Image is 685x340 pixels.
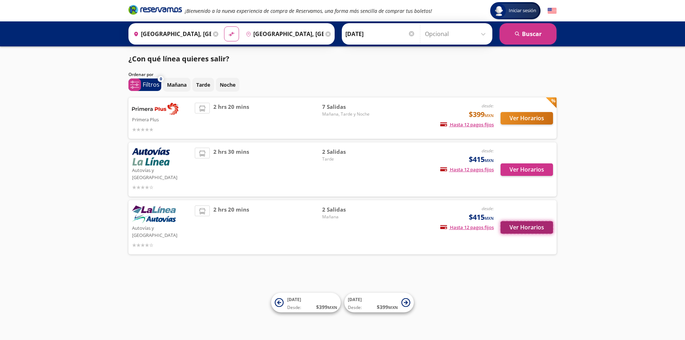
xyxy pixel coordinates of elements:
span: [DATE] [348,296,362,303]
p: Primera Plus [132,115,191,123]
span: Mañana, Tarde y Noche [322,111,372,117]
p: Mañana [167,81,187,88]
p: Filtros [143,80,159,89]
img: Autovías y La Línea [132,205,176,223]
span: Hasta 12 pagos fijos [440,121,494,128]
span: 2 Salidas [322,148,372,156]
small: MXN [484,113,494,118]
span: 2 hrs 20 mins [213,103,249,133]
span: Tarde [322,156,372,162]
span: Hasta 12 pagos fijos [440,166,494,173]
span: 2 hrs 30 mins [213,148,249,191]
button: Buscar [499,23,557,45]
span: 2 hrs 20 mins [213,205,249,249]
button: 0Filtros [128,78,161,91]
span: 0 [160,76,162,82]
small: MXN [484,215,494,221]
em: ¡Bienvenido a la nueva experiencia de compra de Reservamos, una forma más sencilla de comprar tus... [185,7,432,14]
button: Ver Horarios [501,112,553,125]
span: Iniciar sesión [506,7,539,14]
span: $399 [469,109,494,120]
button: Mañana [163,78,191,92]
span: $415 [469,154,494,165]
span: 2 Salidas [322,205,372,214]
em: desde: [482,148,494,154]
button: Ver Horarios [501,163,553,176]
a: Brand Logo [128,4,182,17]
small: MXN [484,158,494,163]
p: Autovías y [GEOGRAPHIC_DATA] [132,223,191,239]
span: [DATE] [287,296,301,303]
input: Buscar Origen [131,25,211,43]
span: $415 [469,212,494,223]
img: Autovías y La Línea [132,148,170,166]
img: Primera Plus [132,103,178,115]
span: Mañana [322,214,372,220]
button: [DATE]Desde:$399MXN [344,293,414,313]
i: Brand Logo [128,4,182,15]
span: Hasta 12 pagos fijos [440,224,494,230]
button: Ver Horarios [501,221,553,234]
input: Buscar Destino [243,25,324,43]
button: Noche [216,78,239,92]
span: Desde: [348,304,362,311]
span: $ 399 [377,303,398,311]
p: Noche [220,81,235,88]
p: Tarde [196,81,210,88]
button: English [548,6,557,15]
p: Autovías y [GEOGRAPHIC_DATA] [132,166,191,181]
span: Desde: [287,304,301,311]
p: Ordenar por [128,71,153,78]
span: 7 Salidas [322,103,372,111]
em: desde: [482,205,494,212]
button: [DATE]Desde:$399MXN [271,293,341,313]
input: Elegir Fecha [345,25,415,43]
button: Tarde [192,78,214,92]
input: Opcional [425,25,489,43]
small: MXN [328,305,337,310]
small: MXN [388,305,398,310]
span: $ 399 [316,303,337,311]
em: desde: [482,103,494,109]
p: ¿Con qué línea quieres salir? [128,54,229,64]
